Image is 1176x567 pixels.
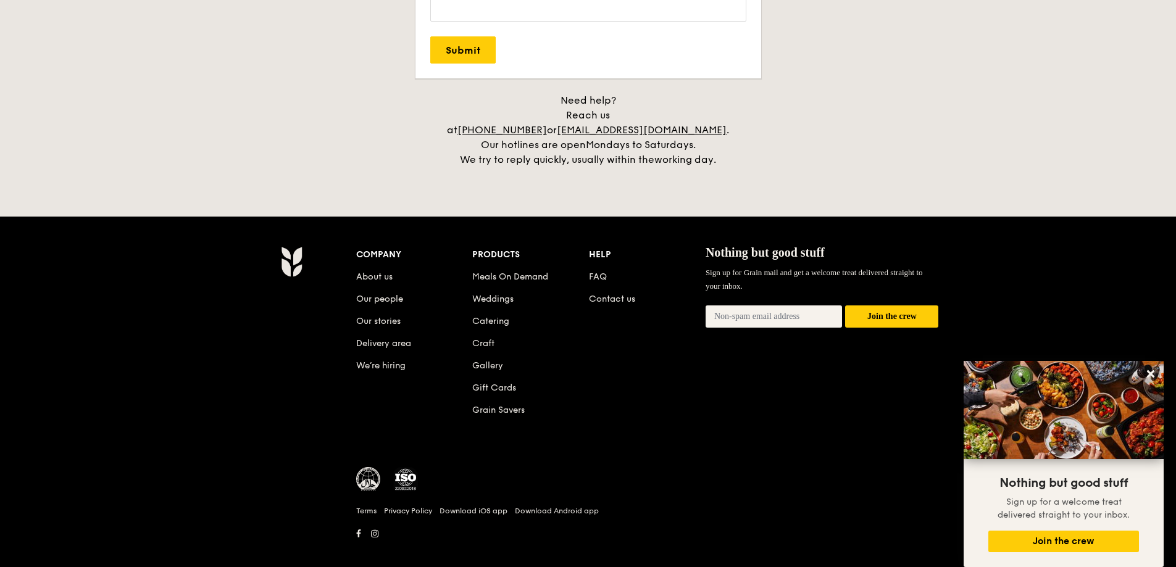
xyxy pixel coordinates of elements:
[654,154,716,165] span: working day.
[384,506,432,516] a: Privacy Policy
[586,139,696,151] span: Mondays to Saturdays.
[1141,364,1161,384] button: Close
[457,124,547,136] a: [PHONE_NUMBER]
[356,360,406,371] a: We’re hiring
[845,305,938,328] button: Join the crew
[988,531,1139,552] button: Join the crew
[472,360,503,371] a: Gallery
[233,542,944,552] h6: Revision
[589,294,635,304] a: Contact us
[706,305,843,328] input: Non-spam email address
[356,467,381,492] img: MUIS Halal Certified
[356,316,401,326] a: Our stories
[356,246,473,263] div: Company
[440,506,507,516] a: Download iOS app
[356,271,393,282] a: About us
[472,338,494,349] a: Craft
[430,36,496,64] input: Submit
[472,316,509,326] a: Catering
[999,476,1128,490] span: Nothing but good stuff
[515,506,599,516] a: Download Android app
[706,268,923,291] span: Sign up for Grain mail and get a welcome treat delivered straight to your inbox.
[964,361,1164,459] img: DSC07876-Edit02-Large.jpeg
[472,246,589,263] div: Products
[472,271,548,282] a: Meals On Demand
[434,93,743,167] div: Need help? Reach us at or . Our hotlines are open We try to reply quickly, usually within the
[356,294,403,304] a: Our people
[706,246,825,259] span: Nothing but good stuff
[472,383,516,393] a: Gift Cards
[356,338,411,349] a: Delivery area
[281,246,302,277] img: AYc88T3wAAAABJRU5ErkJggg==
[356,506,377,516] a: Terms
[393,467,418,492] img: ISO Certified
[589,271,607,282] a: FAQ
[557,124,727,136] a: [EMAIL_ADDRESS][DOMAIN_NAME]
[472,294,514,304] a: Weddings
[472,405,525,415] a: Grain Savers
[589,246,706,263] div: Help
[998,497,1130,520] span: Sign up for a welcome treat delivered straight to your inbox.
